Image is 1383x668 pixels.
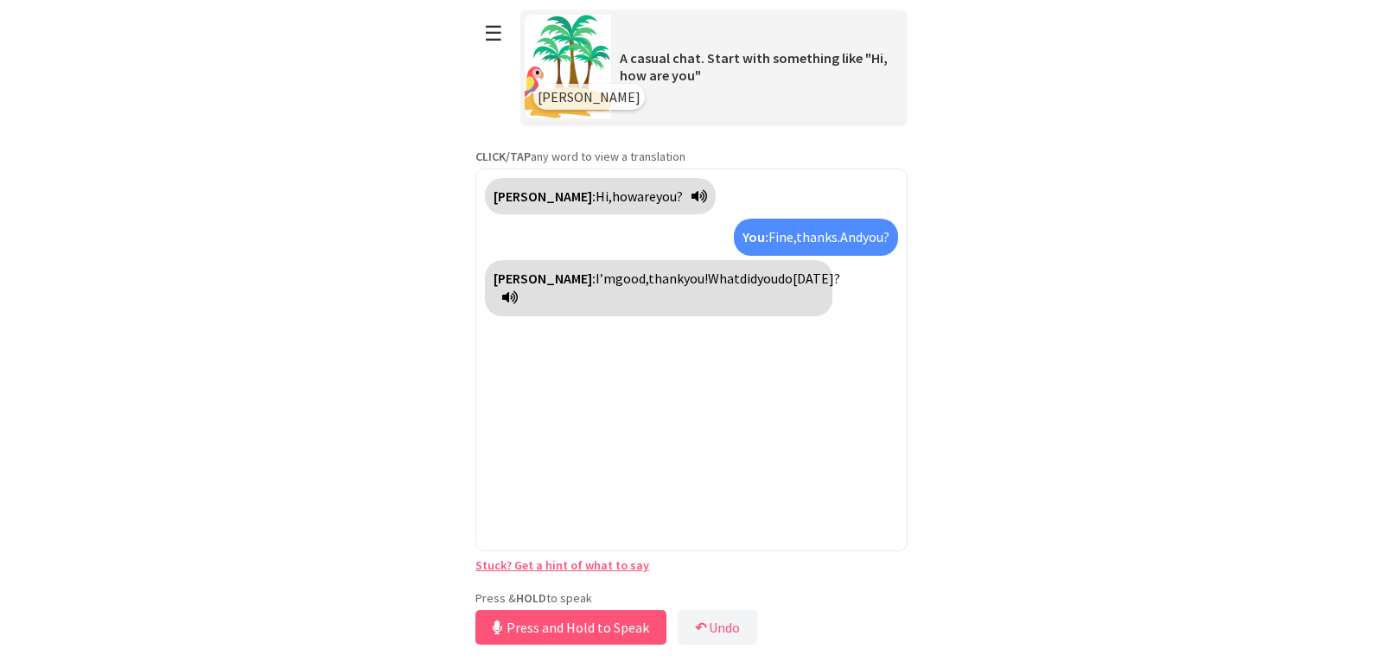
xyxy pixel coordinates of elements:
[538,88,641,105] span: [PERSON_NAME]
[620,49,888,84] span: A casual chat. Start with something like "Hi, how are you"
[768,228,796,245] span: Fine,
[475,590,908,606] p: Press & to speak
[678,610,757,645] button: ↶Undo
[757,270,778,287] span: you
[485,178,716,214] div: Click to translate
[485,260,832,316] div: Click to translate
[475,11,512,55] button: ☰
[596,270,615,287] span: I’m
[734,219,898,255] div: Click to translate
[596,188,612,205] span: Hi,
[516,590,546,606] strong: HOLD
[612,188,637,205] span: how
[494,188,596,205] strong: [PERSON_NAME]:
[742,228,768,245] strong: You:
[615,270,648,287] span: good,
[475,610,666,645] button: Press and Hold to Speak
[863,228,889,245] span: you?
[778,270,793,287] span: do
[708,270,740,287] span: What
[475,149,531,164] strong: CLICK/TAP
[494,270,596,287] strong: [PERSON_NAME]:
[637,188,656,205] span: are
[525,15,611,118] img: Scenario Image
[793,270,840,287] span: [DATE]?
[796,228,840,245] span: thanks.
[475,149,908,164] p: any word to view a translation
[740,270,757,287] span: did
[656,188,683,205] span: you?
[695,619,706,636] b: ↶
[840,228,863,245] span: And
[648,270,684,287] span: thank
[684,270,708,287] span: you!
[475,557,649,573] a: Stuck? Get a hint of what to say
